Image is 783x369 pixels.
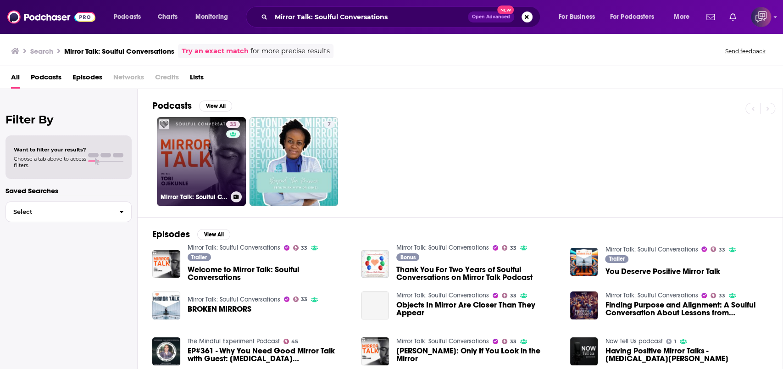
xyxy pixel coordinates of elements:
[250,117,339,206] a: 7
[605,301,768,317] span: Finding Purpose and Alignment: A Soulful Conversation About Lessons from [PERSON_NAME] Inspiring ...
[152,291,180,319] img: BROKEN MIRRORS
[605,301,768,317] a: Finding Purpose and Alignment: A Soulful Conversation About Lessons from Alain Dumonceaux’s Inspi...
[570,337,598,365] img: Having Positive Mirror Talks - Tobi Ojekunle
[497,6,514,14] span: New
[510,294,516,298] span: 33
[502,245,516,251] a: 33
[283,339,299,344] a: 45
[291,340,298,344] span: 45
[188,244,280,252] a: Mirror Talk: Soulful Conversations
[609,256,625,262] span: Trailer
[226,121,240,128] a: 33
[328,120,331,129] span: 7
[64,47,174,56] h3: Mirror Talk: Soulful Conversations
[361,337,389,365] img: Mariam Alayande: Only If You Look in the Mirror
[190,70,204,89] a: Lists
[605,347,768,363] span: Having Positive Mirror Talks - [MEDICAL_DATA][PERSON_NAME]
[703,9,718,25] a: Show notifications dropdown
[188,305,251,313] a: BROKEN MIRRORS
[107,10,153,24] button: open menu
[230,120,236,129] span: 33
[271,10,468,24] input: Search podcasts, credits, & more...
[559,11,595,23] span: For Business
[472,15,510,19] span: Open Advanced
[510,246,516,250] span: 33
[396,266,559,281] a: Thank You For Two Years of Soulful Conversations on Mirror Talk Podcast
[255,6,549,28] div: Search podcasts, credits, & more...
[570,291,598,319] img: Finding Purpose and Alignment: A Soulful Conversation About Lessons from Alain Dumonceaux’s Inspi...
[396,301,559,317] a: Objects In Mirror Are Closer Than They Appear
[152,250,180,278] img: Welcome to Mirror Talk: Soulful Conversations
[468,11,514,22] button: Open AdvancedNew
[604,10,667,24] button: open menu
[605,337,662,345] a: Now Tell Us podcast
[157,117,246,206] a: 33Mirror Talk: Soulful Conversations
[188,296,280,303] a: Mirror Talk: Soulful Conversations
[114,11,141,23] span: Podcasts
[674,11,689,23] span: More
[293,296,308,302] a: 33
[610,11,654,23] span: For Podcasters
[113,70,144,89] span: Networks
[6,209,112,215] span: Select
[751,7,771,27] img: User Profile
[188,266,350,281] a: Welcome to Mirror Talk: Soulful Conversations
[552,10,606,24] button: open menu
[72,70,102,89] a: Episodes
[152,100,232,112] a: PodcastsView All
[188,337,280,345] a: The Mindful Experiment Podcast
[11,70,20,89] a: All
[152,10,183,24] a: Charts
[250,46,330,56] span: for more precise results
[722,47,768,55] button: Send feedback
[189,10,240,24] button: open menu
[6,201,132,222] button: Select
[197,229,230,240] button: View All
[396,347,559,363] a: Mariam Alayande: Only If You Look in the Mirror
[152,229,230,240] a: EpisodesView All
[188,347,350,363] span: EP#361 - Why You Need Good Mirror Talk with Guest: [MEDICAL_DATA][PERSON_NAME]
[361,250,389,278] img: Thank You For Two Years of Soulful Conversations on Mirror Talk Podcast
[510,340,516,344] span: 33
[182,46,249,56] a: Try an exact match
[666,339,676,344] a: 1
[719,248,725,252] span: 33
[674,340,676,344] span: 1
[396,337,489,345] a: Mirror Talk: Soulful Conversations
[605,246,698,253] a: Mirror Talk: Soulful Conversations
[31,70,61,89] a: Podcasts
[7,8,95,26] img: Podchaser - Follow, Share and Rate Podcasts
[152,337,180,365] img: EP#361 - Why You Need Good Mirror Talk with Guest: Tobi Ojekunle
[6,113,132,126] h2: Filter By
[711,246,725,252] a: 33
[301,297,307,302] span: 33
[751,7,771,27] span: Logged in as corioliscompany
[195,11,228,23] span: Monitoring
[502,339,516,344] a: 33
[152,100,192,112] h2: Podcasts
[152,229,190,240] h2: Episodes
[293,245,308,251] a: 33
[711,293,725,298] a: 33
[605,347,768,363] a: Having Positive Mirror Talks - Tobi Ojekunle
[726,9,740,25] a: Show notifications dropdown
[570,248,598,276] img: You Deserve Positive Mirror Talk
[396,244,489,252] a: Mirror Talk: Soulful Conversations
[155,70,179,89] span: Credits
[361,291,389,319] a: Objects In Mirror Are Closer Than They Appear
[396,291,489,299] a: Mirror Talk: Soulful Conversations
